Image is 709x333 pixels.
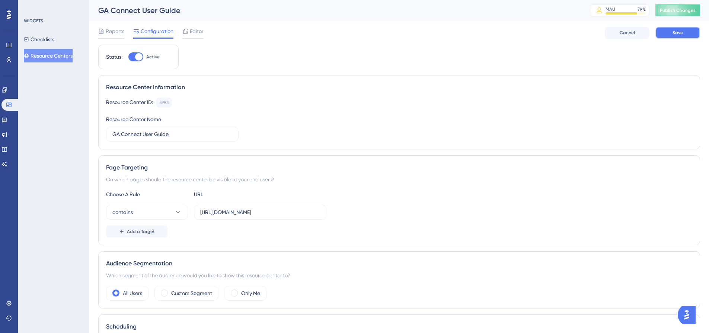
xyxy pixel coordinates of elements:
[106,115,161,124] div: Resource Center Name
[241,289,260,298] label: Only Me
[24,18,43,24] div: WIDGETS
[605,27,649,39] button: Cancel
[106,83,692,92] div: Resource Center Information
[655,27,700,39] button: Save
[106,98,153,107] div: Resource Center ID:
[194,190,276,199] div: URL
[106,27,124,36] span: Reports
[606,6,615,12] div: MAU
[106,205,188,220] button: contains
[660,7,696,13] span: Publish Changes
[106,52,122,61] div: Status:
[98,5,571,16] div: GA Connect User Guide
[141,27,173,36] span: Configuration
[106,226,167,237] button: Add a Target
[655,4,700,16] button: Publish Changes
[127,229,155,235] span: Add a Target
[159,100,169,106] div: 5983
[190,27,204,36] span: Editor
[112,130,232,138] input: Type your Resource Center name
[673,30,683,36] span: Save
[112,208,133,217] span: contains
[24,49,73,62] button: Resource Centers
[678,304,700,326] iframe: UserGuiding AI Assistant Launcher
[106,163,692,172] div: Page Targeting
[146,54,160,60] span: Active
[106,259,692,268] div: Audience Segmentation
[106,175,692,184] div: On which pages should the resource center be visible to your end users?
[106,271,692,280] div: Which segment of the audience would you like to show this resource center to?
[620,30,635,36] span: Cancel
[106,322,692,331] div: Scheduling
[638,6,646,12] div: 79 %
[200,208,320,216] input: yourwebsite.com/path
[171,289,212,298] label: Custom Segment
[106,190,188,199] div: Choose A Rule
[123,289,142,298] label: All Users
[24,33,54,46] button: Checklists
